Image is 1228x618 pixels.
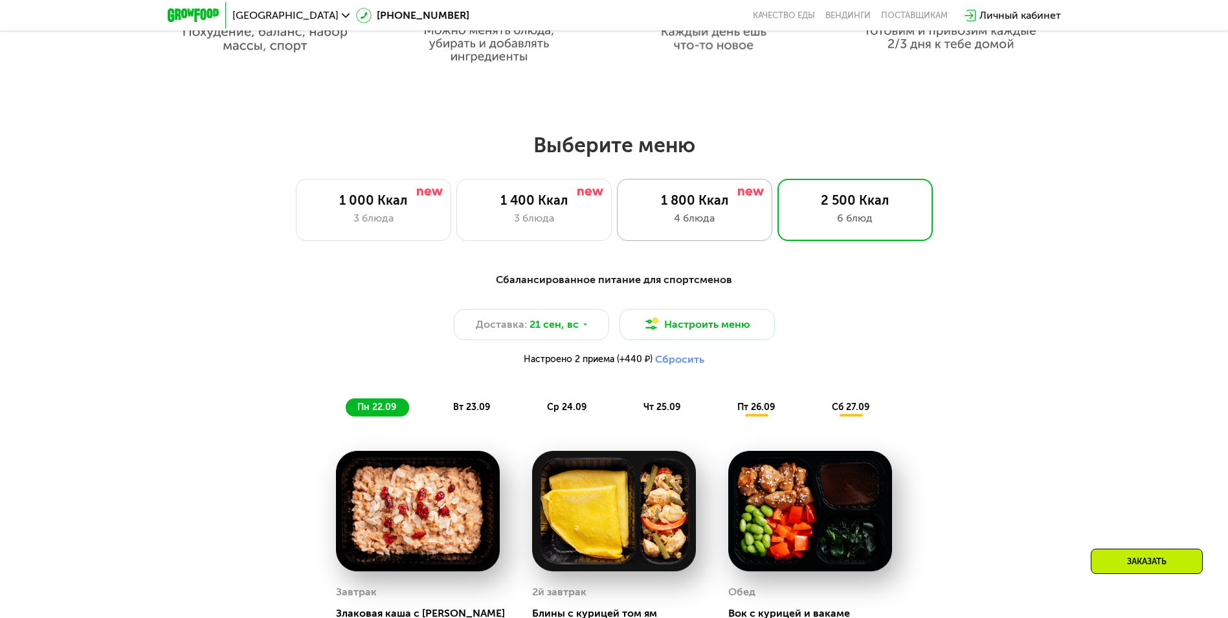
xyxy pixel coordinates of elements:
div: Личный кабинет [979,8,1061,23]
div: 3 блюда [309,211,438,226]
span: Настроено 2 приема (+440 ₽) [524,355,653,364]
div: 1 000 Ккал [309,192,438,208]
span: [GEOGRAPHIC_DATA] [232,10,339,21]
div: 1 800 Ккал [631,192,759,208]
span: чт 25.09 [643,402,680,413]
span: пн 22.09 [357,402,396,413]
a: Вендинги [825,10,871,21]
span: ср 24.09 [547,402,586,413]
button: Настроить меню [620,309,775,340]
span: 21 сен, вс [530,317,579,332]
button: Сбросить [655,353,704,366]
div: 2й завтрак [532,582,586,602]
span: Доставка: [476,317,527,332]
h2: Выберите меню [41,132,1187,158]
div: Завтрак [336,582,377,602]
div: поставщикам [881,10,948,21]
div: 3 блюда [470,211,598,226]
div: Заказать [1091,549,1203,574]
a: [PHONE_NUMBER] [356,8,469,23]
a: Качество еды [753,10,815,21]
div: Обед [728,582,755,602]
div: 2 500 Ккал [791,192,919,208]
span: пт 26.09 [737,402,775,413]
div: 1 400 Ккал [470,192,598,208]
div: Сбалансированное питание для спортсменов [231,272,998,288]
span: вт 23.09 [453,402,490,413]
div: 4 блюда [631,211,759,226]
div: 6 блюд [791,211,919,226]
span: сб 27.09 [832,402,869,413]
